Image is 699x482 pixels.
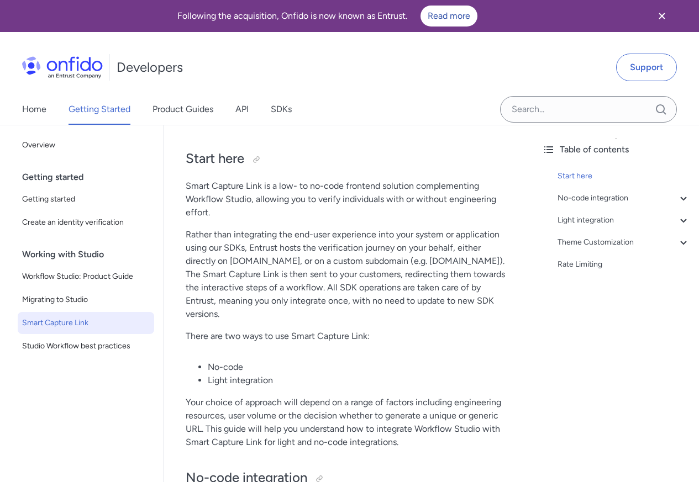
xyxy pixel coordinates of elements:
[22,293,150,306] span: Migrating to Studio
[69,94,130,125] a: Getting Started
[153,94,213,125] a: Product Guides
[22,56,103,78] img: Onfido Logo
[22,193,150,206] span: Getting started
[186,179,511,219] p: Smart Capture Link is a low- to no-code frontend solution complementing Workflow Studio, allowing...
[421,6,477,27] a: Read more
[235,94,249,125] a: API
[22,340,150,353] span: Studio Workflow best practices
[22,166,159,188] div: Getting started
[18,289,154,311] a: Migrating to Studio
[208,361,511,374] li: No-code
[208,374,511,387] li: Light integration
[22,243,159,266] div: Working with Studio
[558,214,690,227] a: Light integration
[186,330,511,343] p: There are two ways to use Smart Capture Link:
[558,236,690,249] a: Theme Customization
[186,396,511,449] p: Your choice of approach will depend on a range of factors including engineering resources, user v...
[655,9,669,23] svg: Close banner
[18,312,154,334] a: Smart Capture Link
[117,59,183,76] h1: Developers
[18,266,154,288] a: Workflow Studio: Product Guide
[616,54,677,81] a: Support
[22,94,46,125] a: Home
[186,228,511,321] p: Rather than integrating the end-user experience into your system or application using our SDKs, E...
[542,143,690,156] div: Table of contents
[186,150,511,168] h2: Start here
[22,316,150,330] span: Smart Capture Link
[22,270,150,283] span: Workflow Studio: Product Guide
[18,134,154,156] a: Overview
[500,96,677,123] input: Onfido search input field
[22,216,150,229] span: Create an identity verification
[558,192,690,205] a: No-code integration
[13,6,642,27] div: Following the acquisition, Onfido is now known as Entrust.
[558,170,690,183] a: Start here
[271,94,292,125] a: SDKs
[18,188,154,210] a: Getting started
[18,211,154,234] a: Create an identity verification
[558,258,690,271] a: Rate Limiting
[18,335,154,357] a: Studio Workflow best practices
[22,139,150,152] span: Overview
[642,2,682,30] button: Close banner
